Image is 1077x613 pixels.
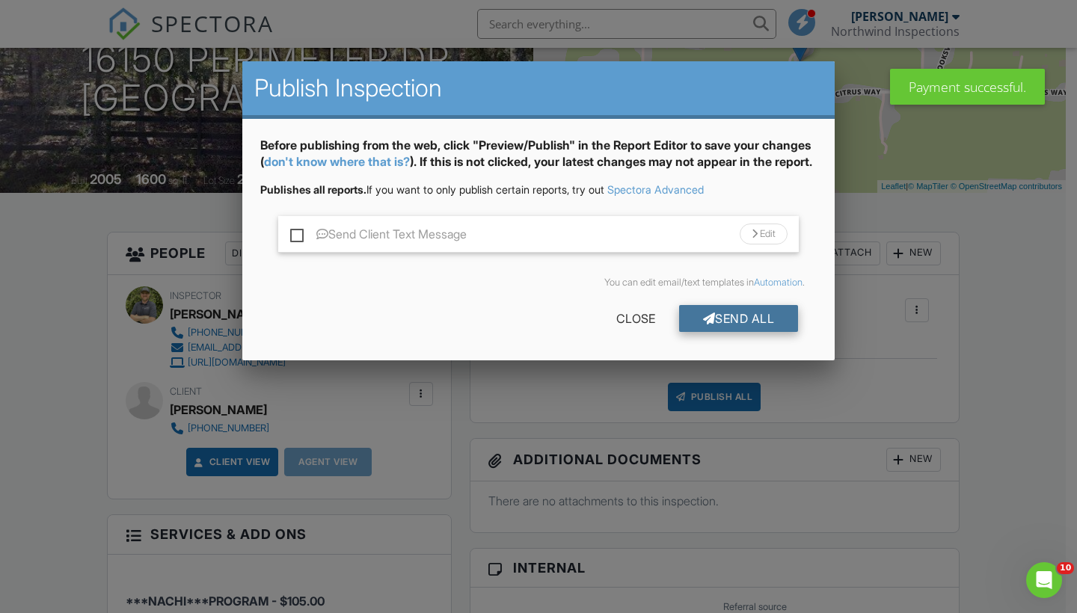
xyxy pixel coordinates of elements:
div: You can edit email/text templates in . [272,277,805,289]
span: If you want to only publish certain reports, try out [260,183,604,196]
div: Before publishing from the web, click "Preview/Publish" in the Report Editor to save your changes... [260,137,817,182]
div: Payment successful. [890,69,1045,105]
a: don't know where that is? [264,154,410,169]
span: 10 [1057,562,1074,574]
div: Send All [679,305,799,332]
div: Close [592,305,679,332]
a: Automation [754,277,803,288]
label: Send Client Text Message [290,227,467,246]
iframe: Intercom live chat [1026,562,1062,598]
strong: Publishes all reports. [260,183,366,196]
a: Spectora Advanced [607,183,704,196]
h2: Publish Inspection [254,73,823,103]
div: Edit [740,224,788,244]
